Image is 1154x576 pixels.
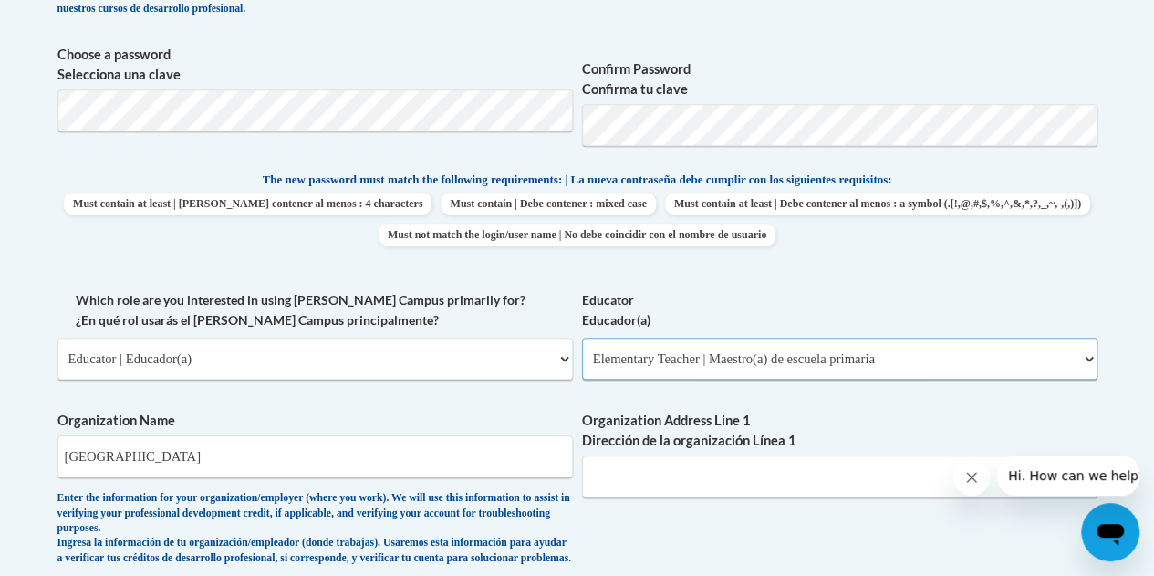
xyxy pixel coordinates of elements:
[57,491,573,566] div: Enter the information for your organization/employer (where you work). We will use this informati...
[57,411,573,431] label: Organization Name
[582,456,1097,497] input: Metadata input
[57,435,573,477] input: Metadata input
[582,290,1097,330] label: Educator Educador(a)
[379,224,775,246] span: Must not match the login/user name | No debe coincidir con el nombre de usuario
[953,459,990,496] iframe: Close message
[665,193,1090,215] span: Must contain at least | Debe contener al menos : a symbol (.[!,@,#,$,%,^,&,*,?,_,~,-,(,)])
[441,193,655,215] span: Must contain | Debe contener : mixed case
[57,45,573,85] label: Choose a password Selecciona una clave
[582,59,1097,99] label: Confirm Password Confirma tu clave
[582,411,1097,451] label: Organization Address Line 1 Dirección de la organización Línea 1
[1081,503,1139,561] iframe: Button to launch messaging window
[64,193,431,215] span: Must contain at least | [PERSON_NAME] contener al menos : 4 characters
[11,13,148,27] span: Hi. How can we help?
[263,172,892,188] span: The new password must match the following requirements: | La nueva contraseña debe cumplir con lo...
[57,290,573,330] label: Which role are you interested in using [PERSON_NAME] Campus primarily for? ¿En qué rol usarás el ...
[997,456,1139,496] iframe: Message from company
